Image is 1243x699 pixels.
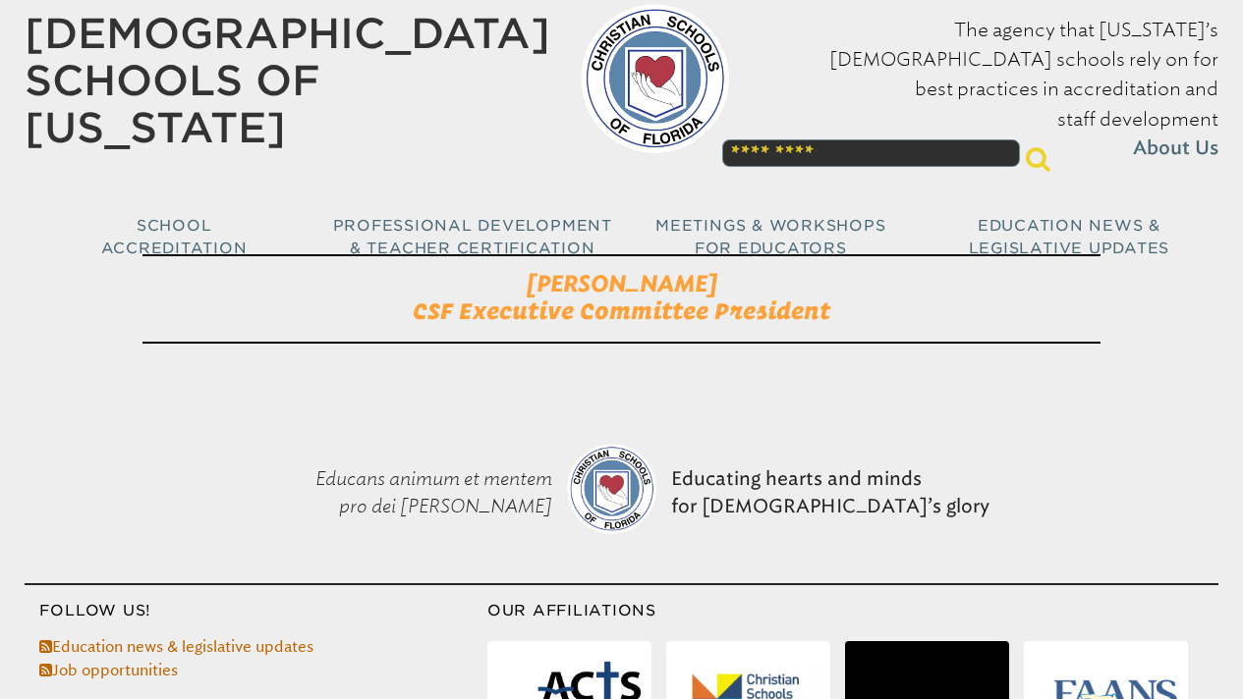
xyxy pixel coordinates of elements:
[39,661,178,679] a: Job opportunities
[246,418,559,568] p: Educans animum et mentem pro dei [PERSON_NAME]
[487,600,1218,622] h3: Our Affiliations
[413,297,830,324] span: CSF Executive Committee President
[333,216,612,257] span: Professional Development & Teacher Certification
[663,418,996,568] p: Educating hearts and minds for [DEMOGRAPHIC_DATA]’s glory
[655,216,885,257] span: Meetings & Workshops for Educators
[39,637,313,656] a: Education news & legislative updates
[567,444,656,533] img: csf-logo-web-colors.png
[101,216,248,257] span: School Accreditation
[25,9,550,152] a: [DEMOGRAPHIC_DATA] Schools of [US_STATE]
[1133,134,1218,164] span: About Us
[760,16,1218,165] p: The agency that [US_STATE]’s [DEMOGRAPHIC_DATA] schools rely on for best practices in accreditati...
[969,216,1169,257] span: Education News & Legislative Updates
[25,600,487,622] h3: Follow Us!
[581,4,730,153] img: csf-logo-web-colors.png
